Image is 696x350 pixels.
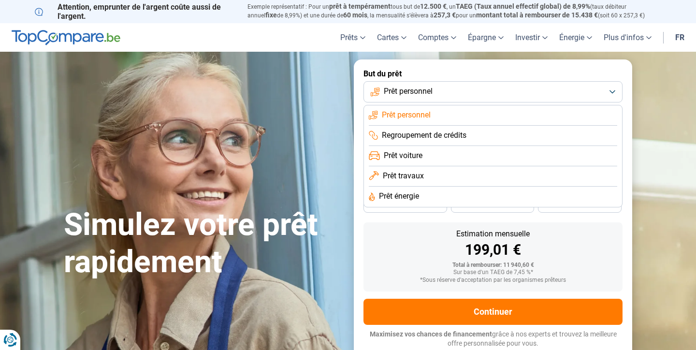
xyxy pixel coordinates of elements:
span: 24 mois [569,203,591,208]
span: fixe [265,11,277,19]
span: 257,3 € [434,11,456,19]
div: Sur base d'un TAEG de 7,45 %* [371,269,615,276]
div: Estimation mensuelle [371,230,615,238]
div: Total à rembourser: 11 940,60 € [371,262,615,269]
a: Épargne [462,23,509,52]
label: But du prêt [363,69,623,78]
a: Prêts [334,23,371,52]
span: Maximisez vos chances de financement [370,330,492,338]
div: *Sous réserve d'acceptation par les organismes prêteurs [371,277,615,284]
button: Continuer [363,299,623,325]
a: fr [669,23,690,52]
span: 30 mois [482,203,503,208]
span: Prêt personnel [382,110,431,120]
span: montant total à rembourser de 15.438 € [476,11,598,19]
h1: Simulez votre prêt rapidement [64,206,342,281]
div: 199,01 € [371,243,615,257]
span: Regroupement de crédits [382,130,466,141]
button: Prêt personnel [363,81,623,102]
a: Plus d'infos [598,23,657,52]
span: Prêt voiture [384,150,422,161]
a: Énergie [553,23,598,52]
span: 12.500 € [420,2,447,10]
a: Cartes [371,23,412,52]
p: Exemple représentatif : Pour un tous but de , un (taux débiteur annuel de 8,99%) et une durée de ... [247,2,661,20]
a: Comptes [412,23,462,52]
p: grâce à nos experts et trouvez la meilleure offre personnalisée pour vous. [363,330,623,349]
span: Prêt énergie [379,191,419,202]
span: 36 mois [394,203,416,208]
span: Prêt personnel [384,86,433,97]
p: Attention, emprunter de l'argent coûte aussi de l'argent. [35,2,236,21]
img: TopCompare [12,30,120,45]
span: TAEG (Taux annuel effectif global) de 8,99% [456,2,590,10]
span: prêt à tempérament [329,2,391,10]
a: Investir [509,23,553,52]
span: Prêt travaux [383,171,424,181]
span: 60 mois [343,11,367,19]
